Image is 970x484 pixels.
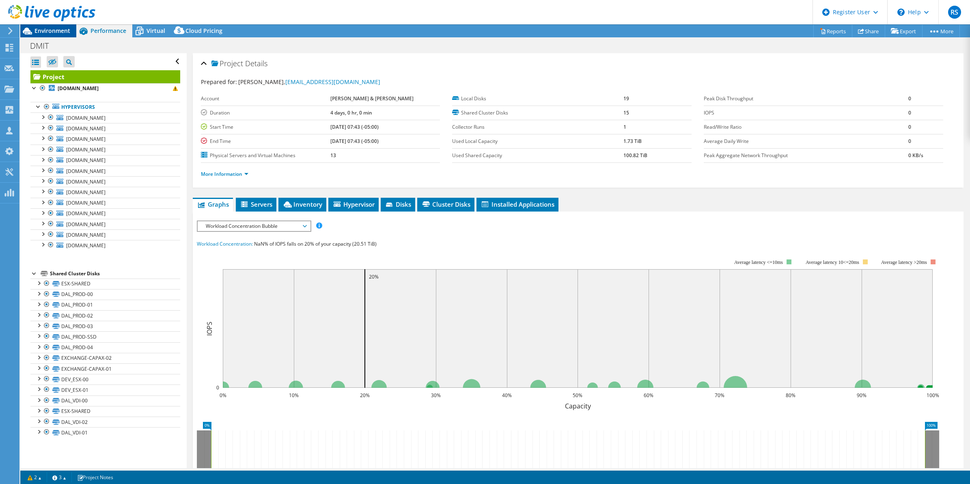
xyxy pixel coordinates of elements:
a: More Information [201,171,248,177]
text: 10% [289,392,299,399]
text: Average latency >20ms [881,259,927,265]
a: DAL_VDI-00 [30,395,180,406]
text: 0% [219,392,226,399]
label: Local Disks [452,95,623,103]
a: [DOMAIN_NAME] [30,134,180,144]
a: Export [885,25,923,37]
b: 19 [623,95,629,102]
span: Project [211,60,243,68]
span: Performance [91,27,126,35]
text: 50% [573,392,582,399]
a: [DOMAIN_NAME] [30,240,180,251]
a: Project Notes [71,472,119,482]
a: ESX-SHARED [30,279,180,289]
a: DAL_PROD-03 [30,321,180,331]
label: Start Time [201,123,331,131]
a: Reports [813,25,852,37]
b: 0 [908,123,911,130]
a: [DOMAIN_NAME] [30,219,180,229]
b: [DOMAIN_NAME] [58,85,99,92]
a: DAL_VDI-02 [30,417,180,427]
a: [DOMAIN_NAME] [30,198,180,208]
b: 0 [908,95,911,102]
span: [DOMAIN_NAME] [66,221,106,228]
label: IOPS [704,109,908,117]
a: DAL_PROD-01 [30,300,180,310]
b: 13 [330,152,336,159]
span: Servers [240,200,272,208]
a: [EMAIL_ADDRESS][DOMAIN_NAME] [285,78,380,86]
span: [DOMAIN_NAME] [66,178,106,185]
span: [DOMAIN_NAME] [66,157,106,164]
span: Installed Applications [481,200,554,208]
label: Average Daily Write [704,137,908,145]
label: Peak Disk Throughput [704,95,908,103]
a: 3 [47,472,72,482]
b: [DATE] 07:43 (-05:00) [330,123,379,130]
span: Workload Concentration Bubble [202,221,306,231]
h1: DMIT [26,41,61,50]
a: Hypervisors [30,102,180,112]
span: [PERSON_NAME], [238,78,380,86]
span: RS [948,6,961,19]
span: [DOMAIN_NAME] [66,210,106,217]
a: ESX-SHARED [30,406,180,417]
span: Workload Concentration: [197,240,253,247]
a: DAL_VDI-01 [30,427,180,438]
a: DAL_PROD-02 [30,310,180,321]
text: 40% [502,392,512,399]
span: Cluster Disks [421,200,470,208]
text: 30% [431,392,441,399]
b: 0 KB/s [908,152,923,159]
span: [DOMAIN_NAME] [66,242,106,249]
label: Physical Servers and Virtual Machines [201,151,331,160]
b: [DATE] 07:43 (-05:00) [330,138,379,145]
a: DAL_PROD-04 [30,342,180,353]
a: [DOMAIN_NAME] [30,187,180,197]
a: [DOMAIN_NAME] [30,155,180,166]
span: [DOMAIN_NAME] [66,231,106,238]
span: Virtual [147,27,165,35]
text: 80% [786,392,795,399]
b: [PERSON_NAME] & [PERSON_NAME] [330,95,414,102]
text: 70% [715,392,724,399]
b: 0 [908,138,911,145]
a: Share [852,25,885,37]
svg: \n [897,9,905,16]
a: [DOMAIN_NAME] [30,83,180,94]
a: EXCHANGE-CAPAX-01 [30,363,180,374]
span: Hypervisor [332,200,375,208]
b: 1 [623,123,626,130]
text: 90% [857,392,867,399]
a: EXCHANGE-CAPAX-02 [30,353,180,363]
a: DAL_PROD-SSD [30,331,180,342]
text: IOPS [205,321,214,335]
span: Cloud Pricing [185,27,222,35]
b: 15 [623,109,629,116]
text: 100% [926,392,939,399]
span: Disks [385,200,411,208]
span: Inventory [282,200,322,208]
a: [DOMAIN_NAME] [30,145,180,155]
label: Prepared for: [201,78,237,86]
label: Read/Write Ratio [704,123,908,131]
label: Used Shared Capacity [452,151,623,160]
span: [DOMAIN_NAME] [66,136,106,143]
text: 0 [216,384,219,391]
text: 60% [644,392,653,399]
a: DEV_ESX-01 [30,385,180,395]
span: Graphs [197,200,229,208]
tspan: Average latency 10<=20ms [806,259,859,265]
a: [DOMAIN_NAME] [30,112,180,123]
span: Environment [34,27,70,35]
span: [DOMAIN_NAME] [66,115,106,121]
a: [DOMAIN_NAME] [30,123,180,134]
label: Account [201,95,331,103]
span: [DOMAIN_NAME] [66,199,106,206]
b: 4 days, 0 hr, 0 min [330,109,372,116]
text: 20% [369,273,379,280]
text: 20% [360,392,370,399]
a: More [922,25,960,37]
a: [DOMAIN_NAME] [30,208,180,219]
a: 2 [22,472,47,482]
